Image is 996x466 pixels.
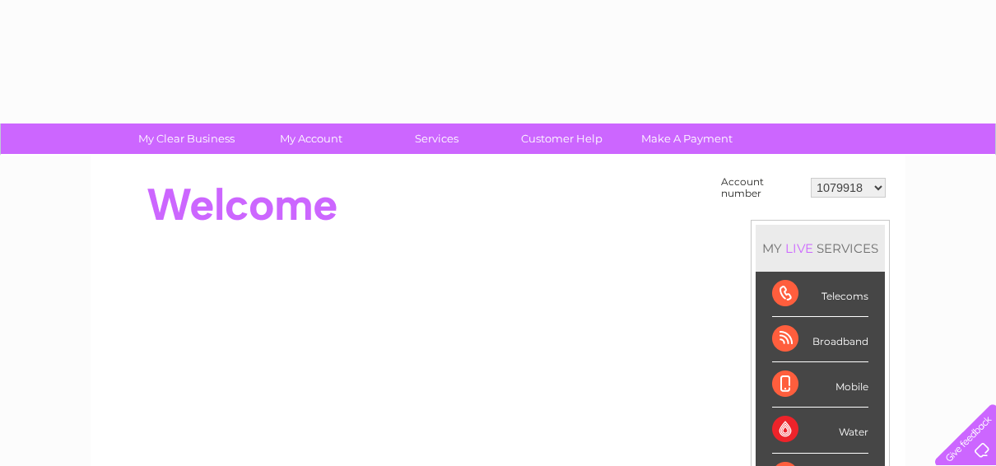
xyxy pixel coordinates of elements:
div: MY SERVICES [756,225,885,272]
div: LIVE [782,240,817,256]
div: Water [772,408,868,453]
td: Account number [717,172,807,203]
a: Services [369,123,505,154]
div: Broadband [772,317,868,362]
a: My Clear Business [119,123,254,154]
a: Make A Payment [619,123,755,154]
div: Mobile [772,362,868,408]
a: Customer Help [494,123,630,154]
a: My Account [244,123,379,154]
div: Telecoms [772,272,868,317]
